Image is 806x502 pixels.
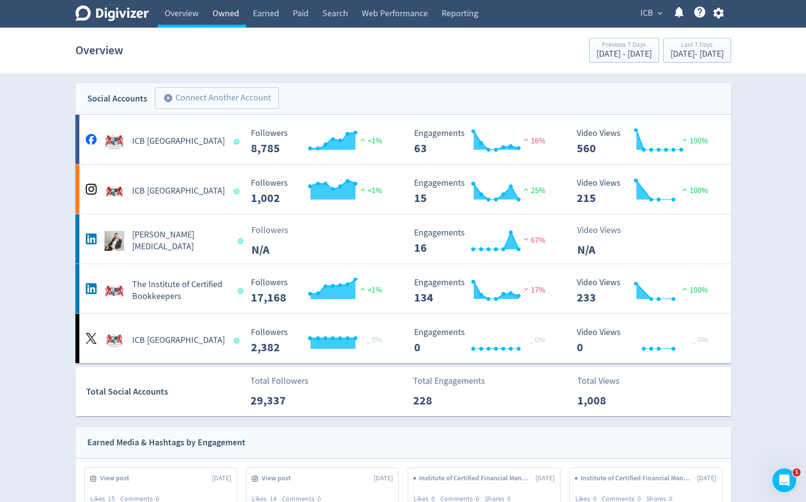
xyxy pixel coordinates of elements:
p: Total Engagements [413,374,485,388]
span: _ 0% [366,335,382,345]
iframe: Intercom live chat [772,469,796,492]
span: 17% [521,285,545,295]
span: <1% [358,186,382,196]
img: positive-performance.svg [358,136,368,143]
span: expand_more [656,9,665,18]
a: Connect Another Account [147,89,279,109]
div: Previous 7 Days [596,41,652,50]
p: Total Followers [250,374,309,388]
span: <1% [358,285,382,295]
span: Data last synced: 15 Oct 2025, 9:02pm (AEDT) [234,338,242,343]
button: Previous 7 Days[DATE] - [DATE] [589,38,659,63]
span: Data last synced: 15 Oct 2025, 10:01pm (AEDT) [238,288,246,294]
img: ICB Australia undefined [105,331,124,350]
img: positive-performance.svg [521,186,531,193]
span: _ 0% [529,335,545,345]
img: positive-performance.svg [358,186,368,193]
h5: ICB [GEOGRAPHIC_DATA] [132,335,225,346]
div: Total Social Accounts [86,385,244,399]
div: Last 7 Days [670,41,724,50]
span: 25% [521,186,545,196]
h5: ICB [GEOGRAPHIC_DATA] [132,135,225,147]
h1: Overview [75,34,123,66]
span: [DATE] [535,473,555,483]
p: Video Views [577,224,634,237]
span: Institute of Certified Financial Managers [GEOGRAPHIC_DATA] [GEOGRAPHIC_DATA] ICFM & ICB [419,473,535,483]
img: negative-performance.svg [521,136,531,143]
p: 1,008 [577,392,634,409]
span: <1% [358,136,382,146]
svg: Followers 2,382 [246,328,394,354]
svg: Video Views 215 [572,178,720,204]
img: Amanda Linton undefined [105,231,124,251]
img: positive-performance.svg [680,136,690,143]
span: _ 0% [692,335,708,345]
a: ICB Australia undefinedICB [GEOGRAPHIC_DATA] Followers 8,785 Followers 8,785 <1% Engagements 63 E... [75,115,731,164]
img: The Institute of Certified Bookkeepers undefined [105,281,124,301]
img: positive-performance.svg [358,285,368,293]
span: 100% [680,285,708,295]
div: Earned Media & Hashtags by Engagement [87,435,245,450]
svg: Video Views 233 [572,278,720,304]
span: [DATE] [374,473,393,483]
span: ICB [640,5,653,21]
svg: Engagements 0 [409,328,557,354]
span: 67% [521,235,545,245]
a: ICB Australia undefinedICB [GEOGRAPHIC_DATA] Followers 2,382 Followers 2,382 _ 0% Engagements 0 E... [75,314,731,363]
div: Social Accounts [87,92,147,106]
p: 228 [413,392,470,409]
p: 29,337 [250,392,307,409]
svg: Engagements 15 [409,178,557,204]
svg: Engagements 134 [409,278,557,304]
h5: [PERSON_NAME][MEDICAL_DATA] [132,229,229,253]
div: [DATE] - [DATE] [670,50,724,59]
span: [DATE] [697,473,716,483]
img: ICB Australia undefined [105,132,124,151]
svg: Followers 8,785 [246,129,394,155]
button: ICB [637,5,665,21]
p: N/A [577,241,634,259]
a: Amanda Linton undefined[PERSON_NAME][MEDICAL_DATA]FollowersN/A Engagements 16 Engagements 16 67%V... [75,214,731,264]
svg: Video Views 0 [572,328,720,354]
span: 100% [680,136,708,146]
p: N/A [251,241,308,259]
a: ICB Australia undefinedICB [GEOGRAPHIC_DATA] Followers 1,002 Followers 1,002 <1% Engagements 15 E... [75,165,731,214]
p: Followers [251,224,308,237]
h5: The Institute of Certified Bookkeepers [132,279,229,302]
svg: Followers 1,002 [246,178,394,204]
button: Last 7 Days[DATE]- [DATE] [663,38,731,63]
span: add_circle [163,93,173,103]
span: Data last synced: 15 Oct 2025, 4:02pm (AEDT) [234,189,242,194]
span: [DATE] [212,473,231,483]
svg: Followers 17,168 [246,278,394,304]
a: The Institute of Certified Bookkeepers undefinedThe Institute of Certified Bookkeepers Followers ... [75,264,731,313]
img: negative-performance.svg [521,285,531,293]
span: 1 [793,469,801,476]
img: negative-performance.svg [521,235,531,243]
span: Institute of Certified Financial Managers [GEOGRAPHIC_DATA] [GEOGRAPHIC_DATA] ICFM & ICB [581,473,697,483]
img: positive-performance.svg [680,186,690,193]
button: Connect Another Account [155,87,279,109]
h5: ICB [GEOGRAPHIC_DATA] [132,185,225,197]
svg: Engagements 16 [409,228,557,254]
span: 100% [680,186,708,196]
span: Data last synced: 15 Oct 2025, 4:02pm (AEDT) [234,139,242,144]
img: ICB Australia undefined [105,181,124,201]
span: View post [262,473,296,483]
img: positive-performance.svg [680,285,690,293]
svg: Video Views 560 [572,129,720,155]
span: 16% [521,136,545,146]
span: View post [100,473,135,483]
span: Data last synced: 16 Oct 2025, 12:01am (AEDT) [238,238,246,244]
svg: Engagements 63 [409,129,557,155]
p: Total Views [577,374,634,388]
div: [DATE] - [DATE] [596,50,652,59]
